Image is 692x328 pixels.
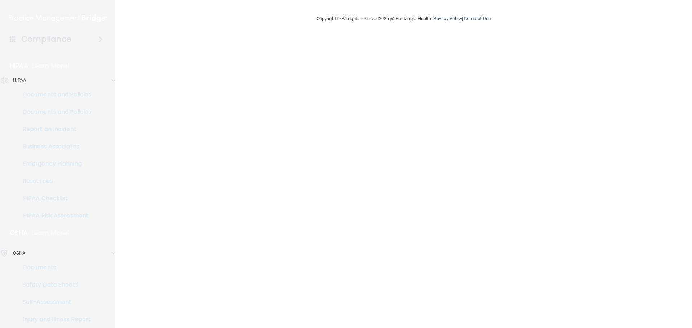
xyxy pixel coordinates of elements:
p: Learn More! [32,62,70,70]
p: Documents and Policies [5,91,103,98]
p: Emergency Planning [5,160,103,167]
a: Privacy Policy [433,16,462,21]
p: HIPAA Checklist [5,195,103,202]
p: Injury and Illness Report [5,316,103,323]
p: Documents and Policies [5,108,103,116]
div: Copyright © All rights reserved 2025 @ Rectangle Health | | [272,7,535,30]
p: Learn More! [31,229,70,237]
p: Resources [5,178,103,185]
p: OSHA [10,229,28,237]
a: Terms of Use [463,16,491,21]
h4: Compliance [21,34,71,44]
p: Documents [5,264,103,271]
p: HIPAA Risk Assessment [5,212,103,219]
p: Business Associates [5,143,103,150]
img: PMB logo [9,11,107,26]
p: Self-Assessment [5,298,103,306]
p: HIPAA [10,62,28,70]
p: OSHA [13,249,25,257]
p: Report an Incident [5,126,103,133]
p: HIPAA [13,76,26,85]
p: Safety Data Sheets [5,281,103,288]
